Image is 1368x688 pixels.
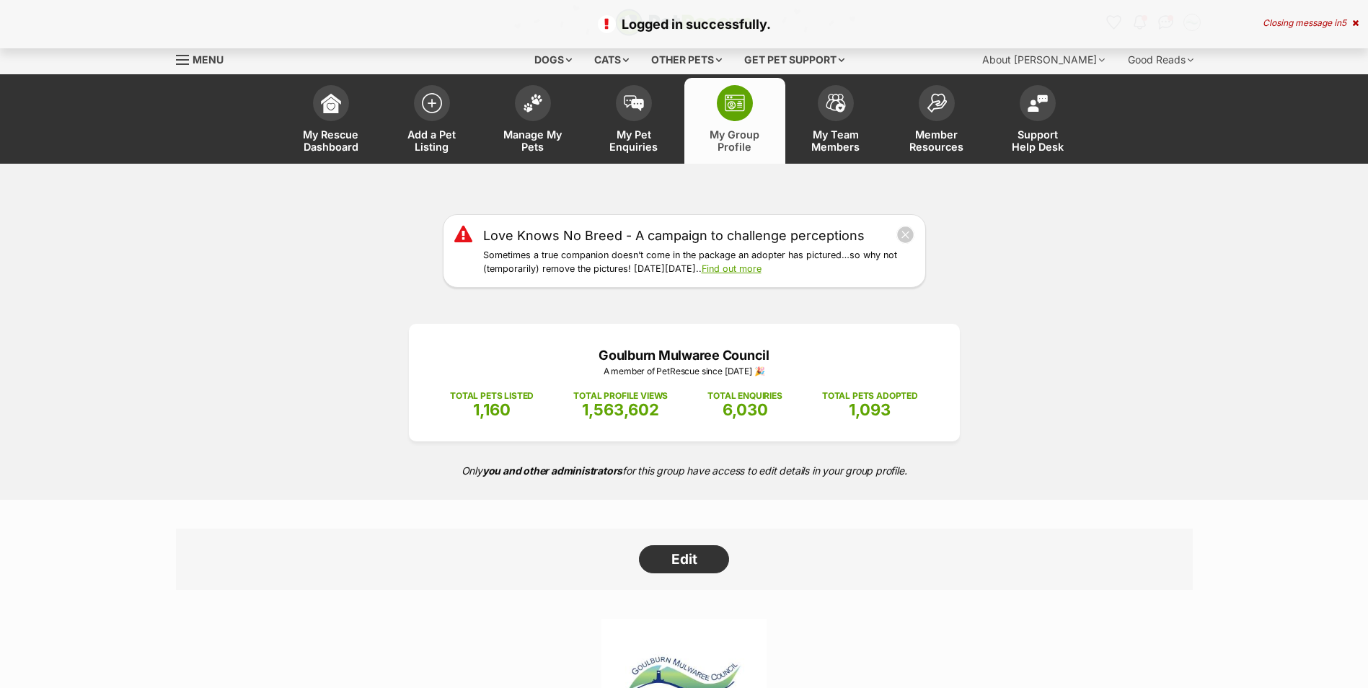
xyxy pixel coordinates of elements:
[582,400,659,419] span: 1,563,602
[641,45,732,74] div: Other pets
[886,78,987,164] a: Member Resources
[422,93,442,113] img: add-pet-listing-icon-0afa8454b4691262ce3f59096e99ab1cd57d4a30225e0717b998d2c9b9846f56.svg
[904,128,969,153] span: Member Resources
[849,400,891,419] span: 1,093
[483,226,865,245] a: Love Knows No Breed - A campaign to challenge perceptions
[1118,45,1204,74] div: Good Reads
[624,95,644,111] img: pet-enquiries-icon-7e3ad2cf08bfb03b45e93fb7055b45f3efa6380592205ae92323e6603595dc1f.svg
[723,400,768,419] span: 6,030
[702,128,767,153] span: My Group Profile
[927,93,947,113] img: member-resources-icon-8e73f808a243e03378d46382f2149f9095a855e16c252ad45f914b54edf8863c.svg
[896,226,914,244] button: close
[431,365,938,378] p: A member of PetRescue since [DATE] 🎉
[321,93,341,113] img: dashboard-icon-eb2f2d2d3e046f16d808141f083e7271f6b2e854fb5c12c21221c1fb7104beca.svg
[381,78,482,164] a: Add a Pet Listing
[450,389,534,402] p: TOTAL PETS LISTED
[431,345,938,365] p: Goulburn Mulwaree Council
[707,389,782,402] p: TOTAL ENQUIRIES
[583,78,684,164] a: My Pet Enquiries
[473,400,511,419] span: 1,160
[826,94,846,113] img: team-members-icon-5396bd8760b3fe7c0b43da4ab00e1e3bb1a5d9ba89233759b79545d2d3fc5d0d.svg
[524,45,582,74] div: Dogs
[684,78,785,164] a: My Group Profile
[601,128,666,153] span: My Pet Enquiries
[1005,128,1070,153] span: Support Help Desk
[972,45,1115,74] div: About [PERSON_NAME]
[725,94,745,112] img: group-profile-icon-3fa3cf56718a62981997c0bc7e787c4b2cf8bcc04b72c1350f741eb67cf2f40e.svg
[1028,94,1048,112] img: help-desk-icon-fdf02630f3aa405de69fd3d07c3f3aa587a6932b1a1747fa1d2bba05be0121f9.svg
[639,545,729,574] a: Edit
[482,78,583,164] a: Manage My Pets
[803,128,868,153] span: My Team Members
[299,128,363,153] span: My Rescue Dashboard
[702,263,762,274] a: Find out more
[483,249,914,276] p: Sometimes a true companion doesn’t come in the package an adopter has pictured…so why not (tempor...
[176,45,234,71] a: Menu
[987,78,1088,164] a: Support Help Desk
[523,94,543,113] img: manage-my-pets-icon-02211641906a0b7f246fdf0571729dbe1e7629f14944591b6c1af311fb30b64b.svg
[822,389,918,402] p: TOTAL PETS ADOPTED
[734,45,855,74] div: Get pet support
[400,128,464,153] span: Add a Pet Listing
[193,53,224,66] span: Menu
[573,389,668,402] p: TOTAL PROFILE VIEWS
[584,45,639,74] div: Cats
[500,128,565,153] span: Manage My Pets
[482,464,623,477] strong: you and other administrators
[281,78,381,164] a: My Rescue Dashboard
[785,78,886,164] a: My Team Members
